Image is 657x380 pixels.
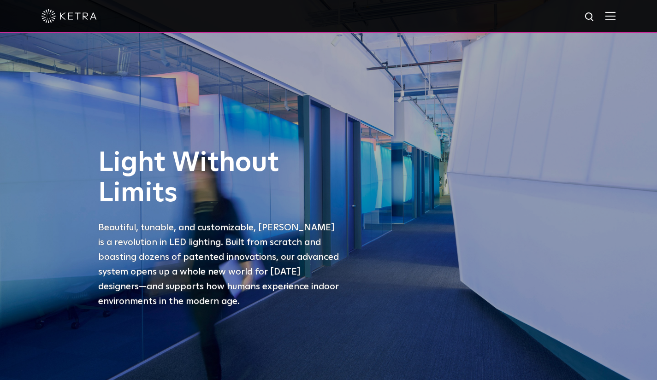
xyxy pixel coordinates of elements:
img: ketra-logo-2019-white [41,9,97,23]
img: search icon [584,12,596,23]
span: —and supports how humans experience indoor environments in the modern age. [98,282,339,306]
h1: Light Without Limits [98,148,343,209]
p: Beautiful, tunable, and customizable, [PERSON_NAME] is a revolution in LED lighting. Built from s... [98,220,343,309]
img: Hamburger%20Nav.svg [605,12,616,20]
